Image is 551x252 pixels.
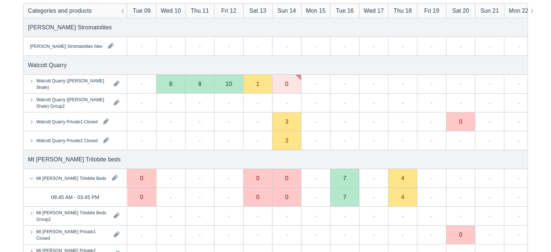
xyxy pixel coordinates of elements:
[460,42,462,50] div: -
[198,81,201,87] div: 8
[221,6,236,15] div: Fri 12
[199,98,201,107] div: -
[285,81,288,87] div: 0
[402,117,404,126] div: -
[191,6,209,15] div: Thu 11
[344,230,346,239] div: -
[161,6,181,15] div: Wed 10
[169,81,172,87] div: 8
[373,79,375,88] div: -
[243,188,272,207] div: 0
[256,194,259,200] div: 0
[343,175,346,181] div: 7
[257,211,259,220] div: -
[460,98,462,107] div: -
[343,194,346,200] div: 7
[489,193,491,201] div: -
[286,42,288,50] div: -
[28,6,92,15] div: Categories and products
[286,230,288,239] div: -
[228,193,230,201] div: -
[402,79,404,88] div: -
[306,6,326,15] div: Mon 15
[344,117,346,126] div: -
[257,98,259,107] div: -
[315,211,317,220] div: -
[452,6,469,15] div: Sat 20
[518,230,519,239] div: -
[257,136,259,145] div: -
[28,61,67,69] div: Walcott Quarry
[199,230,201,239] div: -
[393,6,412,15] div: Thu 18
[344,136,346,145] div: -
[228,174,230,182] div: -
[459,232,462,237] div: 0
[518,136,519,145] div: -
[141,79,142,88] div: -
[459,119,462,124] div: 0
[489,98,491,107] div: -
[489,42,491,50] div: -
[228,230,230,239] div: -
[199,42,201,50] div: -
[373,193,375,201] div: -
[402,98,404,107] div: -
[256,175,259,181] div: 0
[170,193,172,201] div: -
[518,193,519,201] div: -
[277,6,296,15] div: Sun 14
[272,188,301,207] div: 0
[141,117,142,126] div: -
[431,211,433,220] div: -
[315,98,317,107] div: -
[256,81,259,87] div: 1
[199,117,201,126] div: -
[315,79,317,88] div: -
[460,79,462,88] div: -
[373,42,375,50] div: -
[28,23,112,32] div: [PERSON_NAME] Stromatolites
[30,43,102,49] div: [PERSON_NAME] Stromatolites hike
[285,137,288,143] div: 3
[315,230,317,239] div: -
[460,193,462,201] div: -
[140,194,143,200] div: 0
[460,136,462,145] div: -
[127,188,156,207] div: 0
[431,42,433,50] div: -
[518,42,519,50] div: -
[228,117,230,126] div: -
[431,117,433,126] div: -
[489,136,491,145] div: -
[141,136,142,145] div: -
[257,117,259,126] div: -
[518,79,519,88] div: -
[336,6,354,15] div: Tue 16
[170,136,172,145] div: -
[257,230,259,239] div: -
[285,175,288,181] div: 0
[285,119,288,124] div: 3
[228,98,230,107] div: -
[170,117,172,126] div: -
[170,42,172,50] div: -
[36,137,97,144] div: Walcott Quarry Private2 Closed
[431,79,433,88] div: -
[228,42,230,50] div: -
[315,193,317,201] div: -
[344,98,346,107] div: -
[401,175,404,181] div: 4
[315,42,317,50] div: -
[424,6,439,15] div: Fri 19
[170,174,172,182] div: -
[344,42,346,50] div: -
[330,188,359,207] div: 7
[373,98,375,107] div: -
[249,6,266,15] div: Sat 13
[141,230,142,239] div: -
[228,211,230,220] div: -
[402,136,404,145] div: -
[489,79,491,88] div: -
[388,188,417,207] div: 4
